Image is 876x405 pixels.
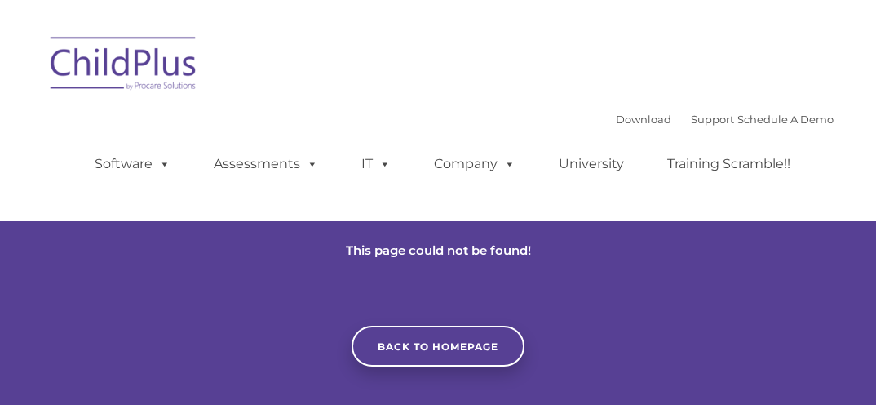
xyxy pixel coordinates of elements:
[345,148,407,180] a: IT
[418,148,532,180] a: Company
[267,241,609,260] p: This page could not be found!
[616,113,834,126] font: |
[616,113,671,126] a: Download
[352,326,524,367] a: Back to homepage
[737,113,834,126] a: Schedule A Demo
[197,148,334,180] a: Assessments
[42,25,206,107] img: ChildPlus by Procare Solutions
[651,148,807,180] a: Training Scramble!!
[691,113,734,126] a: Support
[78,148,187,180] a: Software
[542,148,640,180] a: University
